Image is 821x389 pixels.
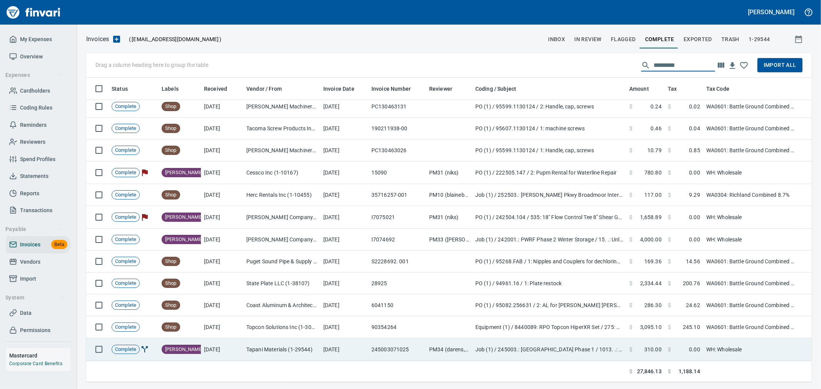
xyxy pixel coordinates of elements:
span: $ [668,191,671,199]
span: 200.76 [683,279,700,287]
span: Overview [20,52,43,62]
td: [DATE] [201,118,243,140]
td: [DATE] [201,206,243,229]
button: Show invoices within a particular date range [787,32,812,46]
span: $ [668,213,671,221]
span: Payable [5,224,64,234]
span: 27,846.13 [637,367,662,376]
span: Complete [112,125,139,132]
td: Herc Rentals Inc (1-10455) [243,184,320,206]
a: Coding Rules [6,99,70,116]
span: 14.56 [686,258,700,265]
span: Beta [51,240,67,249]
span: 0.00 [689,213,700,221]
span: Invoice Date [323,84,354,93]
span: 10.79 [647,146,662,154]
span: Flagged [611,35,636,44]
td: PO (1) / 95599.1130124 / 2: Handle, cap, screws [472,96,626,118]
span: Coding / Subject [475,84,526,93]
span: $ [668,301,671,309]
span: Invoice Number [371,84,421,93]
a: Reminders [6,116,70,134]
span: $ [668,169,671,176]
span: Complete [112,302,139,309]
td: PO (1) / 95082.256631 / 2: AL for [PERSON_NAME] [PERSON_NAME] INV 2 [472,294,626,316]
button: Expenses [2,68,67,82]
span: Received [204,84,237,93]
span: Invoice Number [371,84,411,93]
span: $ [668,125,671,132]
td: [DATE] [320,206,368,229]
a: Reviewers [6,133,70,151]
span: Complete [645,35,674,44]
td: WH: Wholesale [703,161,799,184]
td: WA0601: Battle Ground Combined 8.6% [703,118,799,140]
span: 0.00 [689,169,700,176]
td: WA0601: Battle Ground Combined 8.6% [703,251,799,273]
td: Topcon Solutions Inc (1-30481) [243,316,320,338]
span: Complete [112,191,139,199]
td: PO (1) / 94961.16 / 1: Plate restock [472,273,626,294]
span: inbox [548,35,565,44]
p: Drag a column heading here to group the table [95,61,208,69]
span: Complete [112,214,139,221]
span: $ [668,346,671,353]
span: 0.24 [650,103,662,110]
span: Coding Rules [20,103,52,113]
button: Choose columns to display [715,60,727,71]
a: InvoicesBeta [6,236,70,253]
span: Shop [162,302,180,309]
button: Import All [757,58,803,72]
span: Status [112,84,128,93]
td: 28925 [368,273,426,294]
span: $ [668,258,671,265]
span: 1-29544 [749,35,770,44]
span: My Expenses [20,35,52,44]
span: trash [721,35,739,44]
span: Amount [629,84,659,93]
span: Statements [20,171,48,181]
td: WA0601: Battle Ground Combined 8.6% [703,96,799,118]
p: Invoices [86,35,109,44]
span: Labels [162,84,189,93]
td: [DATE] [201,229,243,251]
td: [DATE] [320,161,368,184]
td: [DATE] [320,316,368,338]
td: [DATE] [201,161,243,184]
span: Complete [112,280,139,287]
td: 35716257-001 [368,184,426,206]
span: Complete [112,103,139,110]
span: $ [668,236,671,243]
span: Shop [162,147,180,154]
span: $ [629,279,632,287]
span: Data [20,308,32,318]
span: 0.02 [689,103,700,110]
span: 24.62 [686,301,700,309]
td: 6041150 [368,294,426,316]
span: Complete [112,236,139,243]
td: 245003071025 [368,338,426,361]
span: Reviewer [429,84,452,93]
td: [DATE] [201,338,243,361]
td: [DATE] [320,229,368,251]
button: Upload an Invoice [109,35,124,44]
td: [PERSON_NAME] Company Inc. (1-10431) [243,206,320,229]
td: Equipment (1) / 8440089: RPO Topcon HiperXR Set / 275: RPO Invoice / 6: Rental [472,316,626,338]
span: 310.00 [644,346,662,353]
span: Vendor / From [246,84,282,93]
td: Puget Sound Pipe & Supply Co (1-22809) [243,251,320,273]
span: Import [20,274,36,284]
button: Payable [2,222,67,236]
span: Import All [764,60,796,70]
span: Shop [162,125,180,132]
span: Shop [162,258,180,265]
span: Expenses [5,70,64,80]
td: [DATE] [201,251,243,273]
span: Tax Code [706,84,729,93]
td: [PERSON_NAME] Company Inc. (1-10431) [243,229,320,251]
span: Invoices [20,240,40,249]
span: $ [668,103,671,110]
span: $ [629,258,632,265]
span: Reviewer [429,84,462,93]
td: PM10 (blaineb, elleb, paytonmc, [PERSON_NAME]) [426,184,472,206]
